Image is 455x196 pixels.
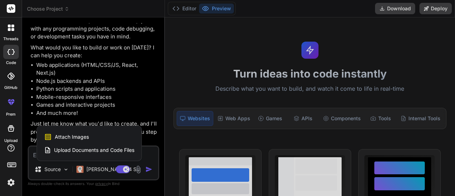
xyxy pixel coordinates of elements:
label: code [6,60,16,66]
img: settings [5,176,17,189]
label: Upload [4,138,18,144]
label: threads [3,36,18,42]
label: prem [6,111,16,117]
span: Attach Images [55,133,89,141]
span: Upload Documents and Code Files [54,147,134,154]
label: GitHub [4,85,17,91]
